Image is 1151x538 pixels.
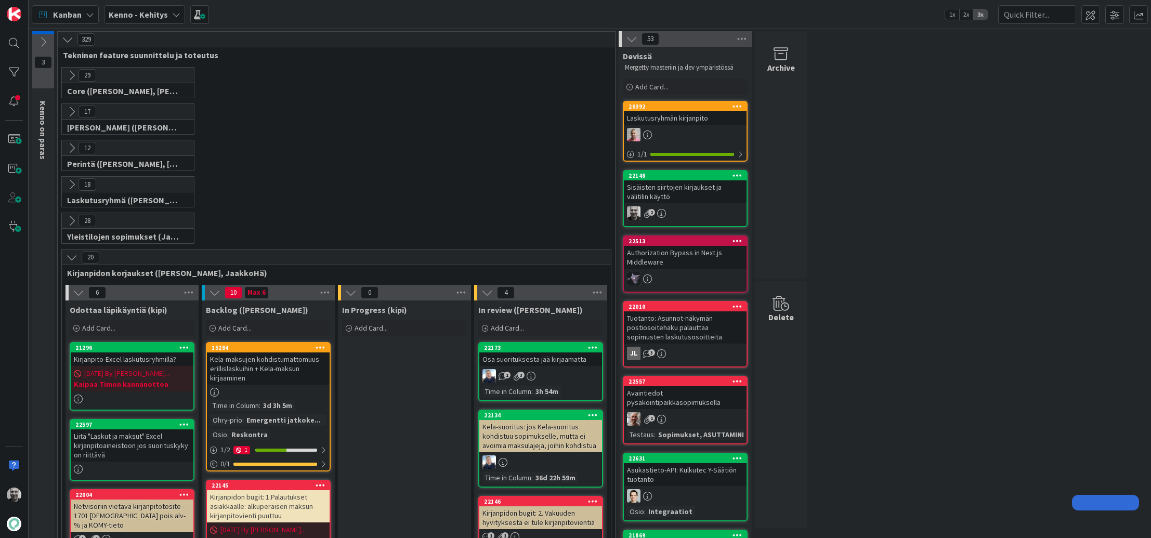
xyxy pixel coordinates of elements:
[624,377,747,409] div: 22557Avaintiedot pysäköintipaikkasopimuksella
[531,386,533,397] span: :
[259,400,260,411] span: :
[484,412,602,419] div: 22134
[206,305,308,315] span: Backlog (kipi)
[79,69,96,82] span: 29
[768,311,794,323] div: Delete
[478,410,603,488] a: 22134Kela-suoritus: jos Kela-suoritus kohdistuu sopimukselle, mutta ei avoimia maksulajeja, joihi...
[70,342,194,411] a: 21296Kirjanpito-Excel laskutusryhmillä?[DATE] By [PERSON_NAME]...Kaipaa Timon kannanottoa
[629,303,747,310] div: 22010
[627,206,640,220] img: JH
[71,490,193,532] div: 22004Netvisoriin vietävä kirjanpitotosite - 1701 [DEMOGRAPHIC_DATA] pois alv-% ja KOMY-tieto
[225,286,242,299] span: 10
[627,429,654,440] div: Testaus
[623,51,652,61] span: Devissä
[637,149,647,160] span: 1 / 1
[210,429,227,440] div: Osio
[71,352,193,366] div: Kirjanpito-Excel laskutusryhmillä?
[71,429,193,462] div: Liitä "Laskut ja maksut" Excel kirjanpitoaineistoon jos suorituskyky on riittävä
[624,102,747,111] div: 20392
[67,122,181,133] span: Halti (Sebastian, VilleH, Riikka, Antti, MikkoV, PetriH, PetriM)
[207,490,330,522] div: Kirjanpidon bugit: 1.Palautukset asiakkaalle: alkuperäisen maksun kirjanpitovienti puuttuu
[233,446,250,454] div: 1
[71,500,193,532] div: Netvisoriin vietävä kirjanpitotosite - 1701 [DEMOGRAPHIC_DATA] pois alv-% ja KOMY-tieto
[533,472,578,483] div: 36d 22h 59m
[260,400,295,411] div: 3d 3h 5m
[7,517,21,531] img: avatar
[627,489,640,503] img: TT
[629,455,747,462] div: 22631
[624,128,747,141] div: HJ
[627,347,640,360] div: JL
[767,61,795,74] div: Archive
[648,415,655,422] span: 1
[84,368,169,379] span: [DATE] By [PERSON_NAME]...
[207,343,330,385] div: 15284Kela-maksujen kohdistumattomuus erillislaskuihin + Kela-maksun kirjaaminen
[623,376,748,444] a: 22557Avaintiedot pysäköintipaikkasopimuksellaVHTestaus:Sopimukset, ASUTTAMINEN
[242,414,244,426] span: :
[629,378,747,385] div: 22557
[479,455,602,469] div: JJ
[71,343,193,352] div: 21296
[82,323,115,333] span: Add Card...
[82,251,99,264] span: 20
[482,369,496,383] img: JJ
[484,344,602,351] div: 22173
[212,482,330,489] div: 22145
[7,7,21,21] img: Visit kanbanzone.com
[75,491,193,498] div: 22004
[482,472,531,483] div: Time in Column
[479,369,602,383] div: JJ
[624,102,747,125] div: 20392Laskutusryhmän kirjanpito
[220,458,230,469] span: 0 / 1
[220,524,306,535] span: [DATE] By [PERSON_NAME]...
[533,386,561,397] div: 3h 54m
[67,159,181,169] span: Perintä (Jaakko, PetriH, MikkoV, Pasi)
[74,379,190,389] b: Kaipaa Timon kannanottoa
[247,290,266,295] div: Max 6
[77,33,95,46] span: 329
[624,246,747,269] div: Authorization Bypass in Next.js Middleware
[71,420,193,429] div: 22597
[973,9,987,20] span: 3x
[342,305,407,315] span: In Progress (kipi)
[623,301,748,368] a: 22010Tuotanto: Asunnot-näkymän postiosoitehaku palauttaa sopimusten laskutusosoitteitaJL
[67,268,598,278] span: Kirjanpidon korjaukset (Jussi, JaakkoHä)
[656,429,753,440] div: Sopimukset, ASUTTAMINEN
[623,235,748,293] a: 22513Authorization Bypass in Next.js MiddlewareLM
[998,5,1076,24] input: Quick Filter...
[34,56,52,69] span: 3
[629,103,747,110] div: 20392
[497,286,515,299] span: 4
[229,429,270,440] div: Reskontra
[624,148,747,161] div: 1/1
[479,343,602,366] div: 22173Osa suorituksesta jää kirjaamatta
[623,453,748,521] a: 22631Asukastieto-API: Kulkutec Y-Säätiön tuotantoTTOsio:Integraatiot
[207,352,330,385] div: Kela-maksujen kohdistumattomuus erillislaskuihin + Kela-maksun kirjaaminen
[478,342,603,401] a: 22173Osa suorituksesta jää kirjaamattaJJTime in Column:3h 54m
[504,372,511,378] span: 1
[646,506,695,517] div: Integraatiot
[479,506,602,529] div: Kirjanpidon bugit: 2. Vakuuden hyvityksestä ei tule kirjanpitovientiä
[53,8,82,21] span: Kanban
[482,386,531,397] div: Time in Column
[531,472,533,483] span: :
[624,272,747,285] div: LM
[79,106,96,118] span: 17
[75,344,193,351] div: 21296
[624,311,747,344] div: Tuotanto: Asunnot-näkymän postiosoitehaku palauttaa sopimusten laskutusosoitteita
[624,111,747,125] div: Laskutusryhmän kirjanpito
[624,386,747,409] div: Avaintiedot pysäköintipaikkasopimuksella
[642,33,659,45] span: 53
[7,488,21,502] img: JH
[70,305,167,315] span: Odottaa läpikäyntiä (kipi)
[79,215,96,227] span: 28
[624,237,747,269] div: 22513Authorization Bypass in Next.js Middleware
[959,9,973,20] span: 2x
[624,412,747,426] div: VH
[210,414,242,426] div: Ohry-prio
[624,237,747,246] div: 22513
[75,421,193,428] div: 22597
[627,128,640,141] img: HJ
[70,419,194,481] a: 22597Liitä "Laskut ja maksut" Excel kirjanpitoaineistoon jos suorituskyky on riittävä
[627,272,640,285] img: LM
